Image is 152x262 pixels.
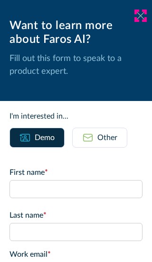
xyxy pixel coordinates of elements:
p: Fill out this form to speak to a product expert. [9,52,142,78]
label: Work email [9,249,142,260]
div: I'm interested in... [9,111,142,122]
label: Last name [9,210,142,221]
label: First name [9,167,142,178]
div: Want to learn more about Faros AI? [9,19,142,47]
div: Other [97,132,117,143]
div: Demo [35,132,55,143]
